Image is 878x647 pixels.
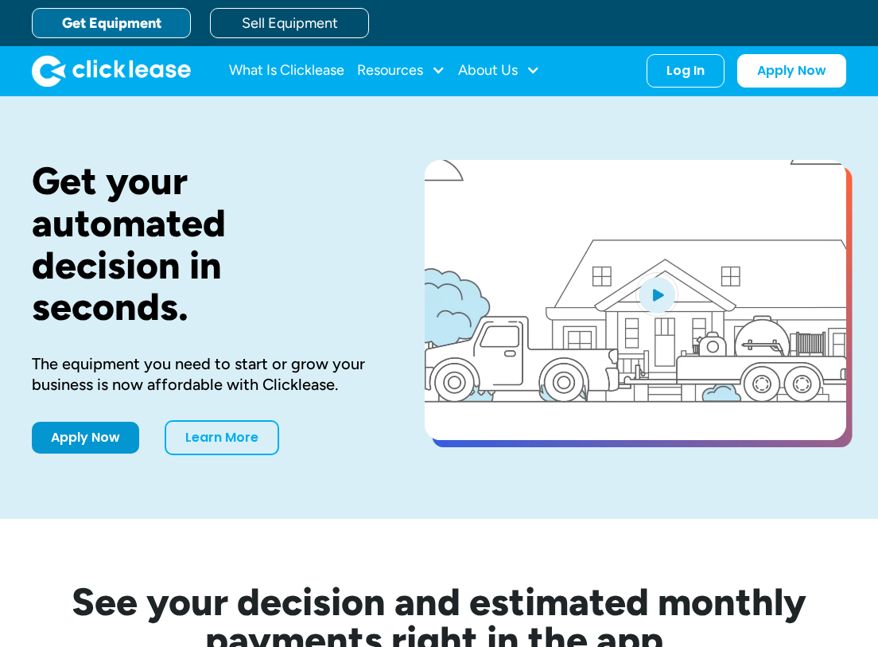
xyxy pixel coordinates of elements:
[229,55,344,87] a: What Is Clicklease
[666,63,705,79] div: Log In
[165,420,279,455] a: Learn More
[32,422,139,454] a: Apply Now
[32,353,374,395] div: The equipment you need to start or grow your business is now affordable with Clicklease.
[737,54,846,88] a: Apply Now
[210,8,369,38] a: Sell Equipment
[32,55,191,87] img: Clicklease logo
[32,160,374,328] h1: Get your automated decision in seconds.
[635,272,678,317] img: Blue play button logo on a light blue circular background
[32,8,191,38] a: Get Equipment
